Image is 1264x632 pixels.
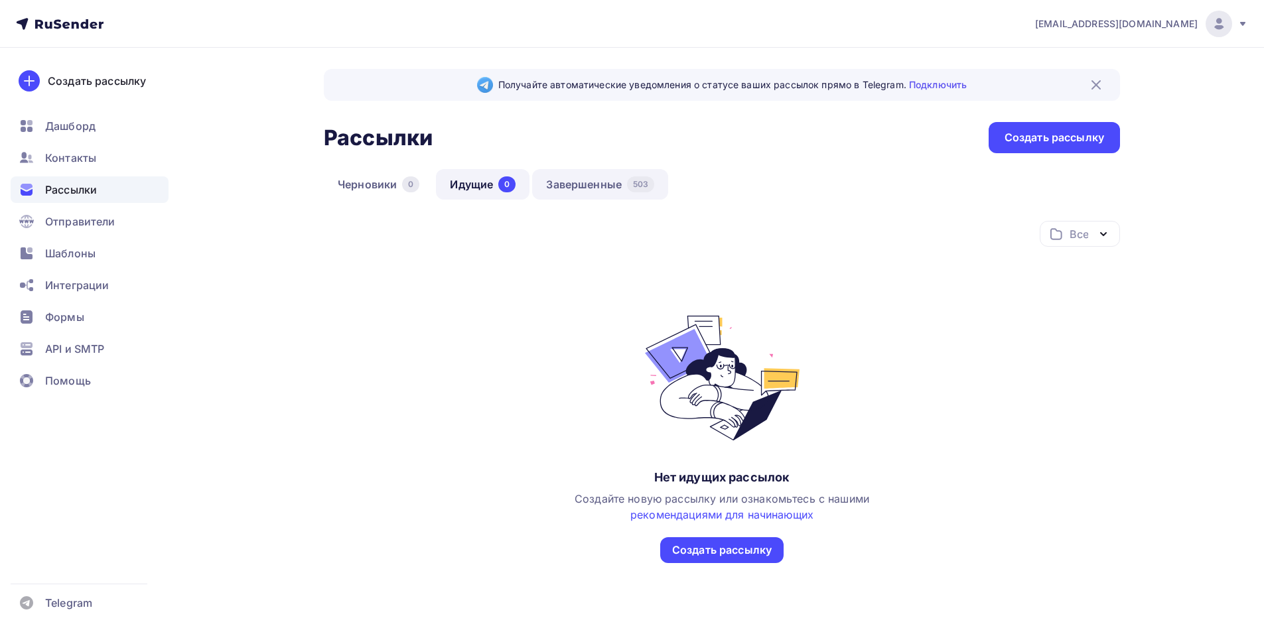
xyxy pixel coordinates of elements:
a: Черновики0 [324,169,433,200]
button: Все [1040,221,1120,247]
span: API и SMTP [45,341,104,357]
a: Отправители [11,208,169,235]
a: Формы [11,304,169,330]
span: Шаблоны [45,245,96,261]
a: Контакты [11,145,169,171]
span: Контакты [45,150,96,166]
div: Нет идущих рассылок [654,470,790,485]
div: 503 [627,176,654,192]
span: Рассылки [45,182,97,198]
img: Telegram [477,77,493,93]
h2: Рассылки [324,125,433,151]
a: Подключить [909,79,967,90]
a: Завершенные503 [532,169,668,200]
span: [EMAIL_ADDRESS][DOMAIN_NAME] [1035,17,1198,31]
div: 0 [498,176,516,192]
a: рекомендациями для начинающих [630,508,813,521]
a: Шаблоны [11,240,169,267]
span: Получайте автоматические уведомления о статусе ваших рассылок прямо в Telegram. [498,78,967,92]
a: [EMAIL_ADDRESS][DOMAIN_NAME] [1035,11,1248,37]
a: Идущие0 [436,169,529,200]
div: 0 [402,176,419,192]
span: Telegram [45,595,92,611]
span: Помощь [45,373,91,389]
a: Рассылки [11,176,169,203]
span: Интеграции [45,277,109,293]
span: Создайте новую рассылку или ознакомьтесь с нашими [575,492,869,521]
div: Создать рассылку [1005,130,1104,145]
div: Создать рассылку [672,542,772,558]
div: Создать рассылку [48,73,146,89]
span: Дашборд [45,118,96,134]
span: Отправители [45,214,115,229]
div: Все [1070,226,1088,242]
span: Формы [45,309,84,325]
a: Дашборд [11,113,169,139]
